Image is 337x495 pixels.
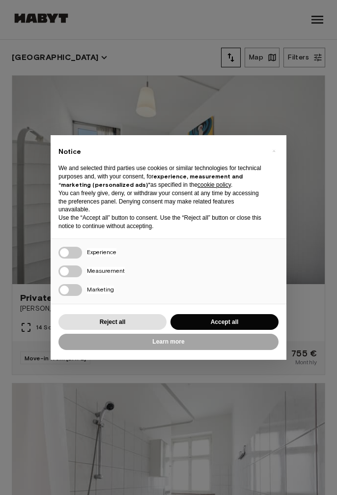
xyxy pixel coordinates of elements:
button: Close this notice [266,143,281,159]
p: You can freely give, deny, or withdraw your consent at any time by accessing the preferences pane... [58,189,263,214]
span: Marketing [87,286,114,294]
h2: Notice [58,147,263,157]
span: × [272,145,276,157]
span: Measurement [87,267,125,275]
button: Accept all [170,314,279,330]
strong: experience, measurement and “marketing (personalized ads)” [58,173,243,188]
button: Learn more [58,334,279,350]
p: Use the “Accept all” button to consent. Use the “Reject all” button or close this notice to conti... [58,214,263,231]
span: Experience [87,248,116,257]
button: Reject all [58,314,167,330]
a: cookie policy [197,181,231,188]
p: We and selected third parties use cookies or similar technologies for technical purposes and, wit... [58,164,263,189]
